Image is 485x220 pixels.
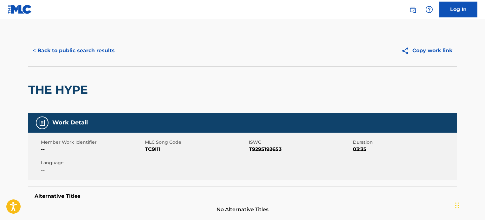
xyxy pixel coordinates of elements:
span: ISWC [249,139,351,146]
span: -- [41,166,143,174]
span: -- [41,146,143,153]
div: Help [423,3,436,16]
img: Copy work link [401,47,412,55]
img: search [409,6,417,13]
span: T9295192653 [249,146,351,153]
span: 03:35 [353,146,455,153]
h2: THE HYPE [28,83,91,97]
a: Log In [439,2,477,17]
iframe: Chat Widget [453,190,485,220]
button: < Back to public search results [28,43,119,59]
img: help [425,6,433,13]
h5: Work Detail [52,119,88,126]
a: Public Search [406,3,419,16]
span: Duration [353,139,455,146]
span: TC9I11 [145,146,247,153]
span: Member Work Identifier [41,139,143,146]
span: Language [41,160,143,166]
button: Copy work link [397,43,457,59]
div: Drag [455,196,459,215]
h5: Alternative Titles [35,193,450,199]
img: Work Detail [38,119,46,127]
span: MLC Song Code [145,139,247,146]
img: MLC Logo [8,5,32,14]
span: No Alternative Titles [28,206,457,213]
